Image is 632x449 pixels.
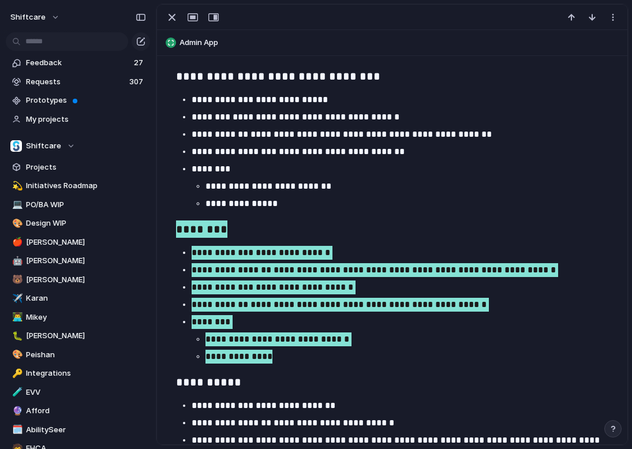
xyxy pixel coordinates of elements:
[6,159,150,176] a: Projects
[26,330,146,342] span: [PERSON_NAME]
[10,237,22,248] button: 🍎
[10,293,22,304] button: ✈️
[26,199,146,211] span: PO/BA WIP
[26,293,146,304] span: Karan
[10,312,22,323] button: 👨‍💻
[6,215,150,232] a: 🎨Design WIP
[12,310,20,324] div: 👨‍💻
[12,330,20,343] div: 🐛
[6,327,150,345] a: 🐛[PERSON_NAME]
[10,330,22,342] button: 🐛
[6,137,150,155] button: Shiftcare
[26,114,146,125] span: My projects
[10,218,22,229] button: 🎨
[26,57,130,69] span: Feedback
[26,76,126,88] span: Requests
[10,274,22,286] button: 🐻
[6,290,150,307] a: ✈️Karan
[10,387,22,398] button: 🧪
[26,180,146,192] span: Initiatives Roadmap
[6,73,150,91] a: Requests307
[6,111,150,128] a: My projects
[12,405,20,418] div: 🔮
[6,365,150,382] a: 🔑Integrations
[10,180,22,192] button: 💫
[6,54,150,72] a: Feedback27
[26,95,146,106] span: Prototypes
[162,33,622,52] button: Admin App
[26,274,146,286] span: [PERSON_NAME]
[10,405,22,417] button: 🔮
[10,12,46,23] span: shiftcare
[26,368,146,379] span: Integrations
[134,57,145,69] span: 27
[6,234,150,251] a: 🍎[PERSON_NAME]
[6,421,150,439] a: 🗓️AbilitySeer
[6,402,150,420] a: 🔮Afford
[12,423,20,436] div: 🗓️
[12,179,20,193] div: 💫
[129,76,145,88] span: 307
[6,196,150,214] a: 💻PO/BA WIP
[26,140,61,152] span: Shiftcare
[10,255,22,267] button: 🤖
[26,405,146,417] span: Afford
[10,349,22,361] button: 🎨
[26,387,146,398] span: EVV
[12,273,20,286] div: 🐻
[26,255,146,267] span: [PERSON_NAME]
[12,292,20,305] div: ✈️
[5,8,66,27] button: shiftcare
[12,386,20,399] div: 🧪
[10,424,22,436] button: 🗓️
[6,252,150,270] a: 🤖[PERSON_NAME]
[26,349,146,361] span: Peishan
[12,235,20,249] div: 🍎
[6,346,150,364] a: 🎨Peishan
[12,217,20,230] div: 🎨
[6,92,150,109] a: Prototypes
[6,271,150,289] a: 🐻[PERSON_NAME]
[6,309,150,326] a: 👨‍💻Mikey
[26,237,146,248] span: [PERSON_NAME]
[179,37,622,48] span: Admin App
[26,312,146,323] span: Mikey
[10,199,22,211] button: 💻
[12,198,20,211] div: 💻
[12,348,20,361] div: 🎨
[10,368,22,379] button: 🔑
[26,162,146,173] span: Projects
[6,384,150,401] a: 🧪EVV
[26,218,146,229] span: Design WIP
[6,177,150,194] a: 💫Initiatives Roadmap
[12,255,20,268] div: 🤖
[12,367,20,380] div: 🔑
[26,424,146,436] span: AbilitySeer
